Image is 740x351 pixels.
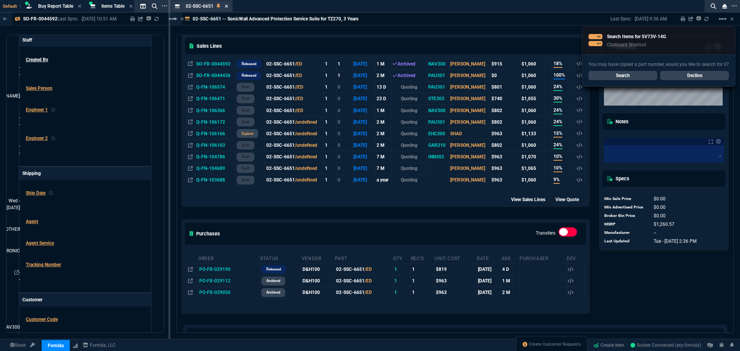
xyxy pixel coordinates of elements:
[3,16,7,22] nx-icon: Back to Table
[427,70,449,81] td: PAU301
[427,104,449,116] td: NAV300
[22,215,148,236] tr: undefined
[23,16,57,22] p: SO-FR-0044592
[449,70,490,81] td: [PERSON_NAME]
[553,107,562,114] span: 24%
[265,116,324,128] td: 02-SSC-6651
[491,130,519,137] div: $963
[324,174,336,186] td: 1
[352,93,375,104] td: [DATE]
[553,165,562,172] span: 10%
[393,60,425,67] div: Archived
[654,213,666,218] span: 0
[195,128,235,139] td: Q-FN-106166
[434,264,476,275] td: $819
[604,237,646,245] td: Last Updated
[449,151,490,163] td: [PERSON_NAME]
[335,252,393,264] th: Part
[82,16,116,22] p: [DATE] 10:51 AM
[589,61,729,68] p: You may have copied a part number, would you like to search for it?
[335,264,393,275] td: 02-SSC-6651
[365,278,372,284] span: /ED
[19,64,20,78] span: --
[449,116,490,128] td: [PERSON_NAME]
[501,264,519,275] td: 4 D
[199,267,230,272] span: PO-FR-029190
[265,81,324,93] td: 02-SSC-6651
[604,195,697,203] tr: undefined
[199,277,259,284] nx-fornida-value: PO-FR-029112
[188,61,193,67] nx-icon: Open In Opposite Panel
[604,237,697,245] tr: undefined
[51,106,55,113] nx-icon: Clear selected rep
[324,93,336,104] td: 1
[266,289,280,296] p: archived
[491,119,519,126] div: $802
[607,175,629,182] h5: Specs
[198,252,260,264] th: Order
[195,93,235,104] td: Q-FN-106471
[654,196,666,202] span: 0
[324,151,336,163] td: 1
[324,128,336,139] td: 1
[324,104,336,116] td: 1
[520,163,552,174] td: $1,065
[604,203,646,212] td: Min Advertised Price
[375,116,392,128] td: 2 M
[188,96,193,101] nx-icon: Open In Opposite Panel
[529,341,581,348] span: Create Customer Requests
[476,252,501,264] th: Date
[553,130,562,138] span: 15%
[324,116,336,128] td: 1
[607,42,666,48] p: Clipboard Shortcut
[295,61,302,67] span: /ED
[195,139,235,151] td: Q-FN-106103
[295,119,317,125] span: /undefined
[589,71,657,80] a: Search
[520,116,552,128] td: $1,060
[301,275,335,287] td: D&H100
[410,252,435,264] th: Rec'd
[604,228,646,237] td: Manufacturer
[449,174,490,186] td: [PERSON_NAME]
[295,143,317,148] span: /undefined
[553,83,562,91] span: 24%
[265,93,324,104] td: 02-SSC-6651
[265,151,324,163] td: 02-SSC-6651
[295,154,317,160] span: /undefined
[335,275,393,287] td: 02-SSC-6651
[393,142,425,149] p: Quoting
[375,70,392,81] td: 2 M
[365,267,372,272] span: /ED
[336,151,352,163] td: 0
[449,163,490,174] td: [PERSON_NAME]
[553,176,560,184] span: 9%
[188,143,193,148] nx-icon: Open In Opposite Panel
[295,73,302,78] span: /ED
[265,128,324,139] td: 02-SSC-6651
[188,177,193,183] nx-icon: Open In Opposite Panel
[730,16,734,22] a: Hide Workbench
[195,81,235,93] td: Q-FN-106574
[137,2,149,11] nx-icon: Split Panels
[491,60,519,67] div: $915
[26,240,54,246] span: Agent Service
[520,128,552,139] td: $1,133
[26,86,52,91] span: Sales Person
[295,131,317,136] span: /undefined
[8,342,28,349] a: Global State
[336,163,352,174] td: 0
[393,119,425,126] p: Quoting
[195,116,235,128] td: Q-FN-106172
[26,136,48,141] span: Engineer 2
[101,3,124,9] span: Items Table
[393,264,410,275] td: 1
[393,95,425,102] p: Quoting
[242,84,249,90] p: draft
[180,16,184,22] a: Hide Workbench
[295,108,303,113] span: //ED
[654,238,696,244] span: 1755009372762
[491,165,519,172] div: $963
[5,226,20,233] span: OTHER
[604,195,646,203] td: Min Sale Price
